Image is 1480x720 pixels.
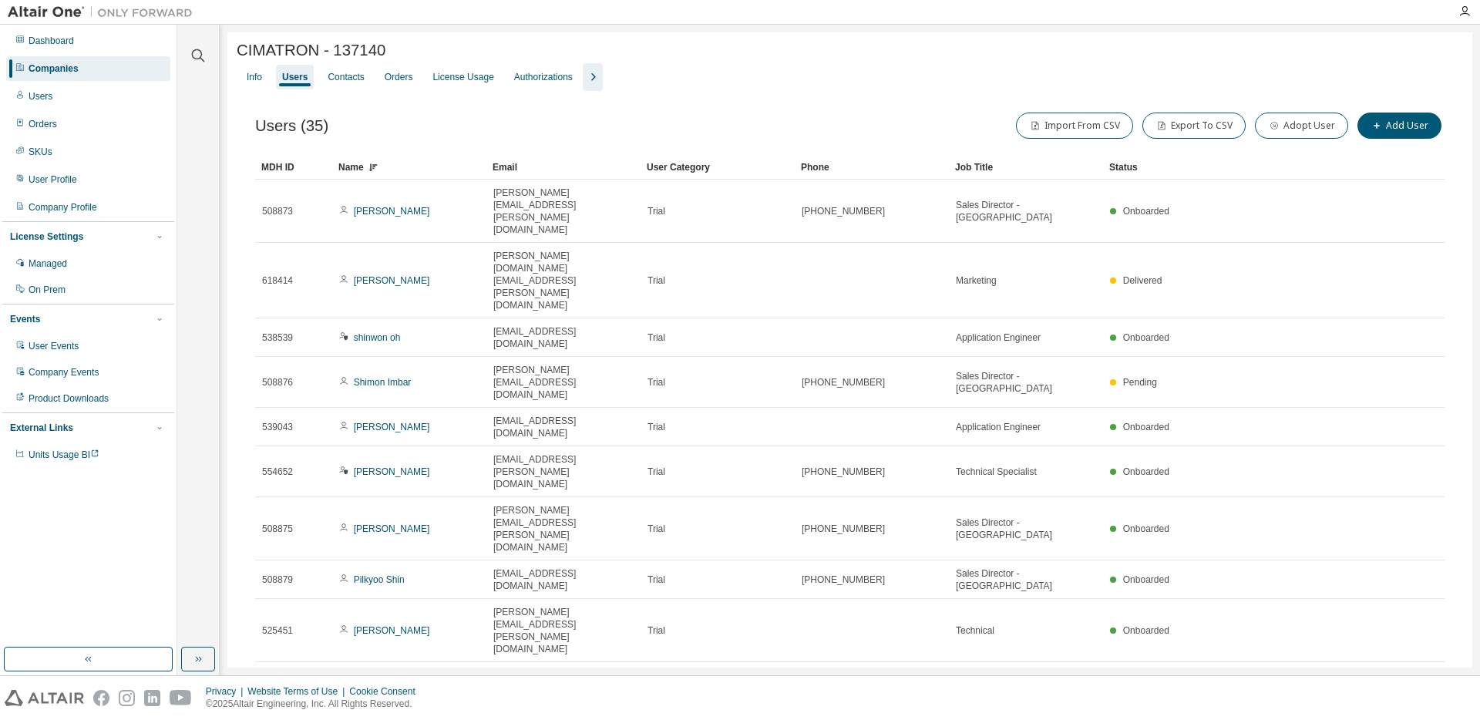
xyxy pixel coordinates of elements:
div: License Usage [432,71,493,83]
p: © 2025 Altair Engineering, Inc. All Rights Reserved. [206,698,425,711]
a: Shimon Imbar [354,377,412,388]
span: Trial [647,574,665,586]
img: linkedin.svg [144,690,160,706]
span: [PERSON_NAME][EMAIL_ADDRESS][PERSON_NAME][DOMAIN_NAME] [493,606,634,655]
span: [PERSON_NAME][DOMAIN_NAME][EMAIL_ADDRESS][PERSON_NAME][DOMAIN_NAME] [493,250,634,311]
span: Trial [647,523,665,535]
div: Company Events [29,366,99,379]
div: Info [247,71,262,83]
div: Product Downloads [29,392,109,405]
div: Events [10,313,40,325]
button: Import From CSV [1016,113,1133,139]
span: Onboarded [1123,332,1169,343]
span: [PHONE_NUMBER] [802,376,885,389]
span: Sales Director - [GEOGRAPHIC_DATA] [956,516,1096,541]
span: Sales Director - [GEOGRAPHIC_DATA] [956,370,1096,395]
span: Onboarded [1123,422,1169,432]
div: Orders [29,118,57,130]
span: Application Engineer [956,331,1041,344]
span: Onboarded [1123,206,1169,217]
span: Onboarded [1123,625,1169,636]
span: 508873 [262,205,293,217]
span: 525451 [262,624,293,637]
button: Add User [1357,113,1441,139]
a: [PERSON_NAME] [354,422,430,432]
div: On Prem [29,284,66,296]
div: Name [338,155,480,180]
span: [EMAIL_ADDRESS][PERSON_NAME][DOMAIN_NAME] [493,453,634,490]
span: [PHONE_NUMBER] [802,574,885,586]
span: Trial [647,274,665,287]
span: Application Engineer [956,421,1041,433]
span: Trial [647,466,665,478]
div: Users [29,90,52,103]
div: Orders [385,71,413,83]
span: [PHONE_NUMBER] [802,523,885,535]
img: facebook.svg [93,690,109,706]
a: [PERSON_NAME] [354,523,430,534]
span: 508875 [262,523,293,535]
span: Trial [647,205,665,217]
div: User Profile [29,173,77,186]
span: Onboarded [1123,523,1169,534]
div: User Events [29,340,79,352]
div: Job Title [955,155,1097,180]
div: External Links [10,422,73,434]
span: [PHONE_NUMBER] [802,205,885,217]
span: [PERSON_NAME][EMAIL_ADDRESS][PERSON_NAME][DOMAIN_NAME] [493,504,634,553]
div: Website Terms of Use [247,685,349,698]
span: [EMAIL_ADDRESS][DOMAIN_NAME] [493,415,634,439]
div: Status [1109,155,1352,180]
span: Trial [647,331,665,344]
span: CIMATRON - 137140 [237,42,385,59]
div: User Category [647,155,789,180]
span: Sales Director - [GEOGRAPHIC_DATA] [956,199,1096,224]
div: MDH ID [261,155,326,180]
div: Cookie Consent [349,685,424,698]
div: License Settings [10,230,83,243]
img: youtube.svg [170,690,192,706]
span: [EMAIL_ADDRESS][DOMAIN_NAME] [493,325,634,350]
span: 538539 [262,331,293,344]
a: Pilkyoo Shin [354,574,405,585]
span: Marketing [956,274,997,287]
span: Trial [647,624,665,637]
img: altair_logo.svg [5,690,84,706]
div: Privacy [206,685,247,698]
span: Onboarded [1123,574,1169,585]
div: Managed [29,257,67,270]
span: Trial [647,421,665,433]
button: Export To CSV [1142,113,1246,139]
span: Sales Director - [GEOGRAPHIC_DATA] [956,567,1096,592]
span: [PHONE_NUMBER] [802,466,885,478]
img: Altair One [8,5,200,20]
a: [PERSON_NAME] [354,466,430,477]
a: shinwon oh [354,332,401,343]
span: [EMAIL_ADDRESS][DOMAIN_NAME] [493,567,634,592]
div: Company Profile [29,201,97,214]
a: [PERSON_NAME] [354,275,430,286]
span: 508879 [262,574,293,586]
span: Onboarded [1123,466,1169,477]
button: Adopt User [1255,113,1348,139]
a: [PERSON_NAME] [354,625,430,636]
span: 554652 [262,466,293,478]
div: Companies [29,62,79,75]
span: Technical Specialist [956,466,1037,478]
div: Dashboard [29,35,74,47]
div: SKUs [29,146,52,158]
div: Phone [801,155,943,180]
span: Trial [647,376,665,389]
span: Users (35) [255,117,328,135]
div: Contacts [328,71,364,83]
span: Delivered [1123,275,1162,286]
div: Email [493,155,634,180]
div: Users [282,71,308,83]
a: [PERSON_NAME] [354,206,430,217]
span: Technical [956,624,994,637]
span: [PERSON_NAME][EMAIL_ADDRESS][DOMAIN_NAME] [493,364,634,401]
span: 539043 [262,421,293,433]
div: Authorizations [514,71,573,83]
span: Units Usage BI [29,449,99,460]
span: 508876 [262,376,293,389]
